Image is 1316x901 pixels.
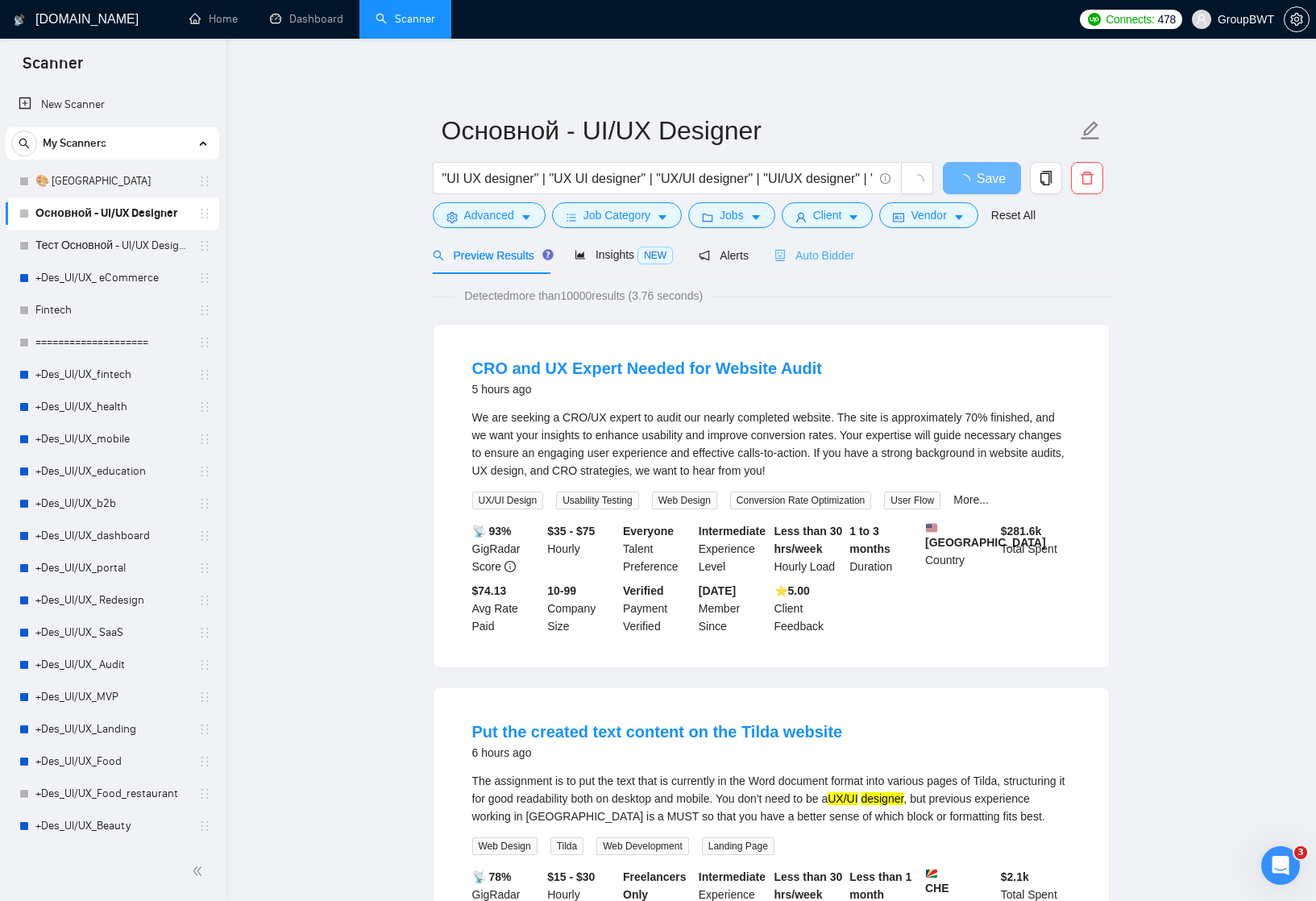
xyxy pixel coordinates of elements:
b: Less than 30 hrs/week [774,525,843,555]
button: settingAdvancedcaret-down [433,202,546,228]
div: The assignment is to put the text that is currently in the Word document format into various page... [472,772,1070,825]
a: +Des_UI/UX_dashboard [35,520,189,552]
span: setting [446,211,458,223]
b: $ 281.6k [1001,525,1042,538]
a: +Des_UI/UX_Food_restaurant [35,778,189,810]
div: GigRadar Score [469,519,545,579]
a: +Des_UI/UX_ eCommerce [35,262,189,294]
span: holder [198,497,211,510]
div: Hourly Load [771,519,847,579]
div: Duration [846,519,922,579]
span: holder [198,755,211,768]
span: Web Design [472,837,538,855]
b: 10-99 [547,584,576,597]
a: dashboardDashboard [270,12,343,26]
a: +Des_UI/UX_health [35,391,189,423]
span: loading [957,174,977,187]
a: CRO and UX Expert Needed for Website Audit [472,359,823,377]
div: Client Feedback [771,579,847,638]
span: Tilda [550,837,584,855]
span: search [12,138,36,149]
div: 6 hours ago [472,743,843,762]
span: setting [1285,13,1309,26]
span: info-circle [504,561,516,572]
b: ⭐️ 5.00 [774,584,810,597]
span: idcard [893,211,904,223]
span: area-chart [575,249,586,260]
img: 🇸🇨 [926,868,937,879]
span: holder [198,626,211,639]
img: 🇺🇸 [926,522,937,534]
button: Save [943,162,1021,194]
button: delete [1071,162,1103,194]
span: holder [198,304,211,317]
span: holder [198,336,211,349]
span: Alerts [699,249,749,262]
span: 3 [1294,846,1307,859]
iframe: Intercom live chat [1261,846,1300,885]
span: Client [813,206,842,224]
span: robot [774,250,786,261]
span: holder [198,175,211,188]
div: Payment Verified [620,579,695,638]
a: +Des_UI/UX_education [35,455,189,488]
mark: designer [861,792,903,805]
span: 478 [1158,10,1176,28]
span: holder [198,239,211,252]
a: +Des_UI/UX_Landing [35,713,189,745]
span: Web Development [596,837,689,855]
span: Insights [575,248,673,261]
a: +Des_UI/UX_ Redesign [35,584,189,617]
b: CHE [925,868,994,895]
span: search [433,250,444,261]
div: Company Size [544,579,620,638]
span: Advanced [464,206,514,224]
span: User Flow [884,492,940,509]
a: 🎨 [GEOGRAPHIC_DATA] [35,165,189,197]
b: $35 - $75 [547,525,595,538]
a: +Des_UI/UX_portal [35,552,189,584]
span: My Scanners [43,127,106,160]
a: Reset All [991,206,1036,224]
span: caret-down [657,211,668,223]
span: loading [910,174,924,189]
span: holder [198,658,211,671]
span: Auto Bidder [774,249,854,262]
span: user [795,211,807,223]
span: holder [198,691,211,704]
a: setting [1284,13,1310,26]
div: We are seeking a CRO/UX expert to audit our nearly completed website. The site is approximately 7... [472,409,1070,480]
div: Member Since [695,579,771,638]
a: Основной - UI/UX Designer [35,197,189,230]
b: $15 - $30 [547,870,595,883]
div: Country [922,519,998,579]
input: Scanner name... [442,110,1077,151]
span: Vendor [911,206,946,224]
b: Intermediate [699,870,766,883]
a: +Des_UI/UX_Food [35,745,189,778]
span: holder [198,787,211,800]
span: Scanner [10,52,96,85]
b: Intermediate [699,525,766,538]
input: Search Freelance Jobs... [442,168,873,189]
button: idcardVendorcaret-down [879,202,978,228]
b: Freelancers Only [623,870,687,901]
a: +Des_UI/UX_Beauty [35,810,189,842]
span: delete [1072,171,1102,185]
a: searchScanner [376,12,435,26]
a: Fintech [35,294,189,326]
a: More... [953,493,989,506]
b: 📡 78% [472,870,512,883]
div: Talent Preference [620,519,695,579]
span: Web Design [652,492,717,509]
span: holder [198,723,211,736]
span: notification [699,250,710,261]
b: $ 2.1k [1001,870,1029,883]
span: edit [1080,120,1101,141]
span: holder [198,207,211,220]
b: $74.13 [472,584,507,597]
span: info-circle [880,173,890,184]
span: Conversion Rate Optimization [730,492,871,509]
span: holder [198,433,211,446]
span: holder [198,401,211,413]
